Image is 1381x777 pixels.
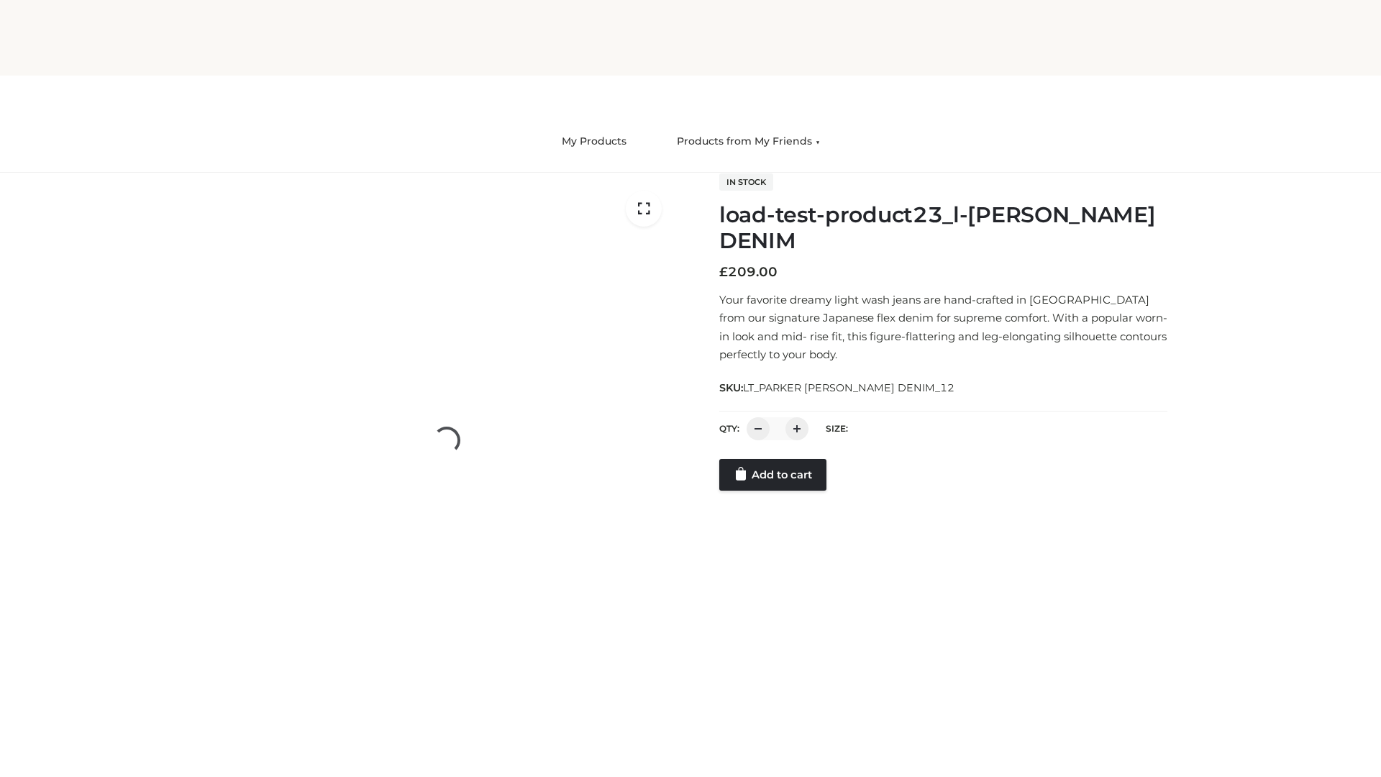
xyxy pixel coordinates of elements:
[719,459,826,491] a: Add to cart
[743,381,954,394] span: LT_PARKER [PERSON_NAME] DENIM_12
[666,126,831,158] a: Products from My Friends
[719,202,1167,254] h1: load-test-product23_l-[PERSON_NAME] DENIM
[551,126,637,158] a: My Products
[826,423,848,434] label: Size:
[719,291,1167,364] p: Your favorite dreamy light wash jeans are hand-crafted in [GEOGRAPHIC_DATA] from our signature Ja...
[719,173,773,191] span: In stock
[719,423,739,434] label: QTY:
[719,264,778,280] bdi: 209.00
[719,379,956,396] span: SKU:
[719,264,728,280] span: £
